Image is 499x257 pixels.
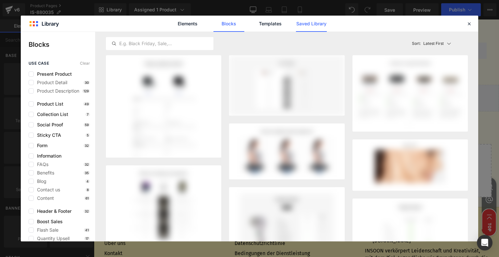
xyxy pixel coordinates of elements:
p: 49 [83,102,90,106]
span: FAQs [34,162,48,167]
a: Blocks [213,16,244,32]
p: 61 [84,196,90,200]
span: Sticky CTA [34,133,61,138]
span: Blog [34,179,46,184]
span: [DOMAIN_NAME][EMAIL_ADDRESS][DOMAIN_NAME] [279,211,395,225]
h3: INFORMATIONEN [10,198,134,205]
span: Sort: [412,41,421,46]
a: Zahlungspolitik [141,211,177,218]
div: Open Intercom Messenger [477,235,493,251]
span: use case [29,61,49,66]
p: 41 [84,228,90,232]
a: Add Single Section [205,140,264,153]
span: Clear [80,61,90,66]
p: 30 [83,81,90,84]
a: Zum Seitenanfang scrollen [388,189,403,217]
a: Senden Sie uns eine E-Mail an insoonshopify.de@vatostoys.com [388,176,403,184]
p: 8 [85,188,90,192]
h3: RECHTLICHES [141,198,264,205]
span: Contact us [34,187,60,192]
img: image [229,55,344,116]
p: 32 [83,209,90,213]
span: Collection List [34,112,68,117]
input: E.g. Black Friday, Sale,... [106,40,213,47]
span: Product Detail [34,80,67,85]
span: Flash Sale [34,227,58,233]
p: 129 [82,89,90,93]
span: Social Proof [34,122,63,127]
span: Boost Sales [34,219,63,224]
p: 32 [83,144,90,148]
span: Header & Footer [34,209,71,214]
p: 35 [83,171,90,175]
a: Über uns [10,220,32,227]
a: Kontakt [10,230,29,238]
span: - Star Badge [35,75,65,82]
img: image [352,139,468,191]
span: Form [34,143,47,148]
span: Quantity Upsell [34,236,70,241]
h3: ÜBER UNSERE MARKE [271,198,395,205]
span: Product Description [34,88,79,94]
p: INSOON verkörpert Leidenschaft und Kreativität, mit dem Ziel, Jugendliche wie Erwachsene durch di... [271,228,395,250]
span: Product List [34,101,63,107]
a: Elements [172,16,203,32]
p: Latest First [423,41,444,46]
img: image [229,123,344,179]
p: Blocks [29,40,95,49]
p: 7 [85,112,90,116]
a: Saved Library [296,16,327,32]
a: Templates [255,16,286,32]
button: Latest FirstSort:Latest First [409,32,468,55]
img: image [106,165,221,245]
p: or Drag & Drop elements from left sidebar [18,158,387,162]
p: 59 [83,123,90,127]
a: Senden Sie uns eine E-Mail an insoonshopify.de@vatostoys.com [271,211,395,225]
span: Rivyo [22,75,65,83]
p: 17 [84,237,90,240]
a: Suche [10,211,25,218]
img: image [106,55,221,171]
span: Information [34,153,61,159]
span: Content [34,196,54,201]
p: 5 [85,133,90,137]
a: Bedingungen der Dienstleistung [141,230,216,238]
span: Benefits [34,170,54,175]
a: Datenschutzrichtlinie [141,220,191,227]
a: Explore Blocks [142,140,200,153]
p: 4 [85,179,90,183]
p: 32 [83,162,90,166]
img: image [352,55,468,132]
span: Present Product [34,71,72,77]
